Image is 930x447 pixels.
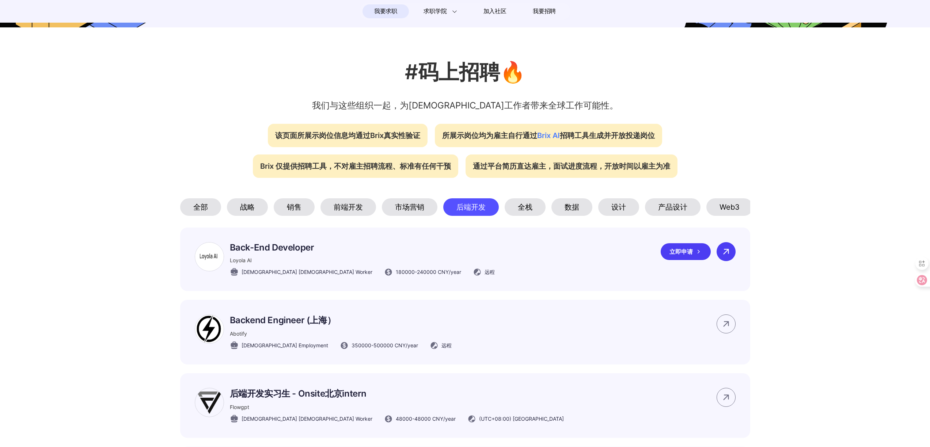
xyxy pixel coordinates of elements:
[661,243,711,260] div: 立即申请
[645,198,701,216] div: 产品设计
[268,124,428,147] div: 该页面所展示岗位信息均通过Brix真实性验证
[441,341,452,349] span: 远程
[230,242,495,253] p: Back-End Developer
[230,404,249,410] span: Flowgpt
[230,331,247,337] span: Abotify
[479,415,564,423] span: (UTC+08:00) [GEOGRAPHIC_DATA]
[382,198,437,216] div: 市场营销
[253,154,458,178] div: Brix 仅提供招聘工具，不对雇主招聘流程、标准有任何干预
[352,341,418,349] span: 350000 - 500000 CNY /year
[242,268,372,276] span: [DEMOGRAPHIC_DATA] [DEMOGRAPHIC_DATA] Worker
[227,198,268,216] div: 战略
[443,198,499,216] div: 后端开发
[230,257,252,263] span: Loyola AI
[551,198,592,216] div: 数据
[505,198,546,216] div: 全栈
[180,198,221,216] div: 全部
[598,198,639,216] div: 设计
[374,5,397,17] span: 我要求职
[435,124,662,147] div: 所展示岗位均为雇主自行通过 招聘工具生成并开放投递岗位
[396,415,456,423] span: 48000 - 48000 CNY /year
[242,415,372,423] span: [DEMOGRAPHIC_DATA] [DEMOGRAPHIC_DATA] Worker
[230,388,564,400] p: 后端开发实习生 - Onsite北京intern
[466,154,677,178] div: 通过平台简历直达雇主，面试进度流程，开放时间以雇主为准
[320,198,376,216] div: 前端开发
[424,7,447,16] span: 求职学院
[485,268,495,276] span: 远程
[483,5,506,17] span: 加入社区
[537,131,560,140] span: Brix AI
[396,268,461,276] span: 180000 - 240000 CNY /year
[533,7,556,16] span: 我要招聘
[274,198,315,216] div: 销售
[706,198,753,216] div: Web3
[242,341,328,349] span: [DEMOGRAPHIC_DATA] Employment
[230,314,452,326] p: Backend Engineer (上海）
[661,243,717,260] a: 立即申请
